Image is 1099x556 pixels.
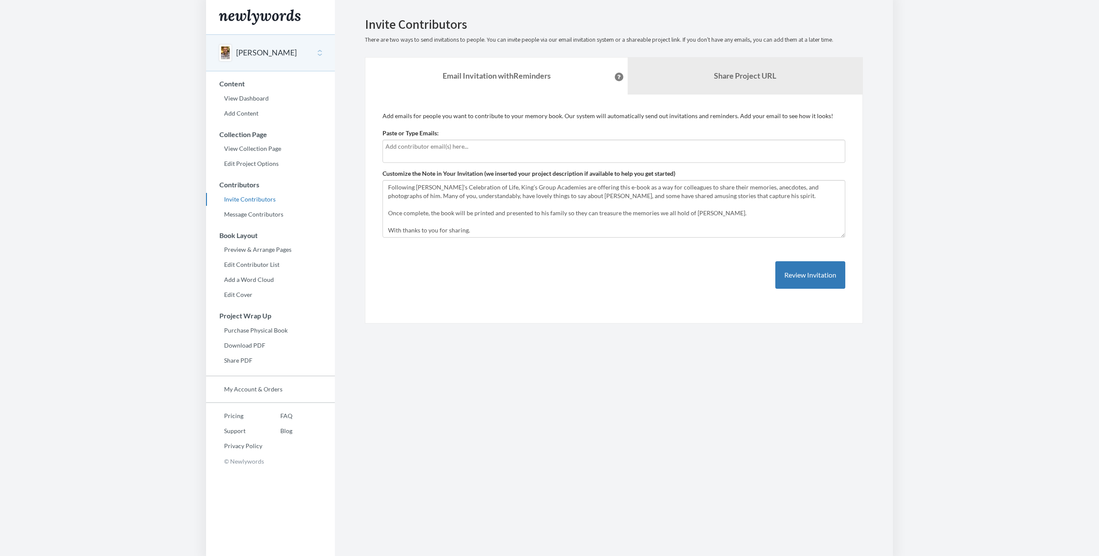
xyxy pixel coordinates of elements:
[383,180,845,238] textarea: Following [PERSON_NAME]'s Celebration of Life, King’s Group Academies are offering this e-book as...
[206,273,335,286] a: Add a Word Cloud
[365,17,863,31] h2: Invite Contributors
[206,288,335,301] a: Edit Cover
[365,36,863,44] p: There are two ways to send invitations to people. You can invite people via our email invitation ...
[206,324,335,337] a: Purchase Physical Book
[443,71,551,80] strong: Email Invitation with Reminders
[383,129,439,137] label: Paste or Type Emails:
[714,71,776,80] b: Share Project URL
[219,9,301,25] img: Newlywords logo
[262,409,292,422] a: FAQ
[383,169,675,178] label: Customize the Note in Your Invitation (we inserted your project description if available to help ...
[206,354,335,367] a: Share PDF
[206,181,335,189] h3: Contributors
[206,339,335,352] a: Download PDF
[386,142,842,151] input: Add contributor email(s) here...
[206,107,335,120] a: Add Content
[206,232,335,239] h3: Book Layout
[206,80,335,88] h3: Content
[206,243,335,256] a: Preview & Arrange Pages
[206,383,335,396] a: My Account & Orders
[206,312,335,320] h3: Project Wrap Up
[206,409,262,422] a: Pricing
[206,258,335,271] a: Edit Contributor List
[206,142,335,155] a: View Collection Page
[206,193,335,206] a: Invite Contributors
[206,455,335,468] p: © Newlywords
[206,157,335,170] a: Edit Project Options
[236,47,297,58] button: [PERSON_NAME]
[383,112,845,120] p: Add emails for people you want to contribute to your memory book. Our system will automatically s...
[206,208,335,221] a: Message Contributors
[206,425,262,437] a: Support
[206,440,262,452] a: Privacy Policy
[262,425,292,437] a: Blog
[206,92,335,105] a: View Dashboard
[775,261,845,289] button: Review Invitation
[206,131,335,138] h3: Collection Page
